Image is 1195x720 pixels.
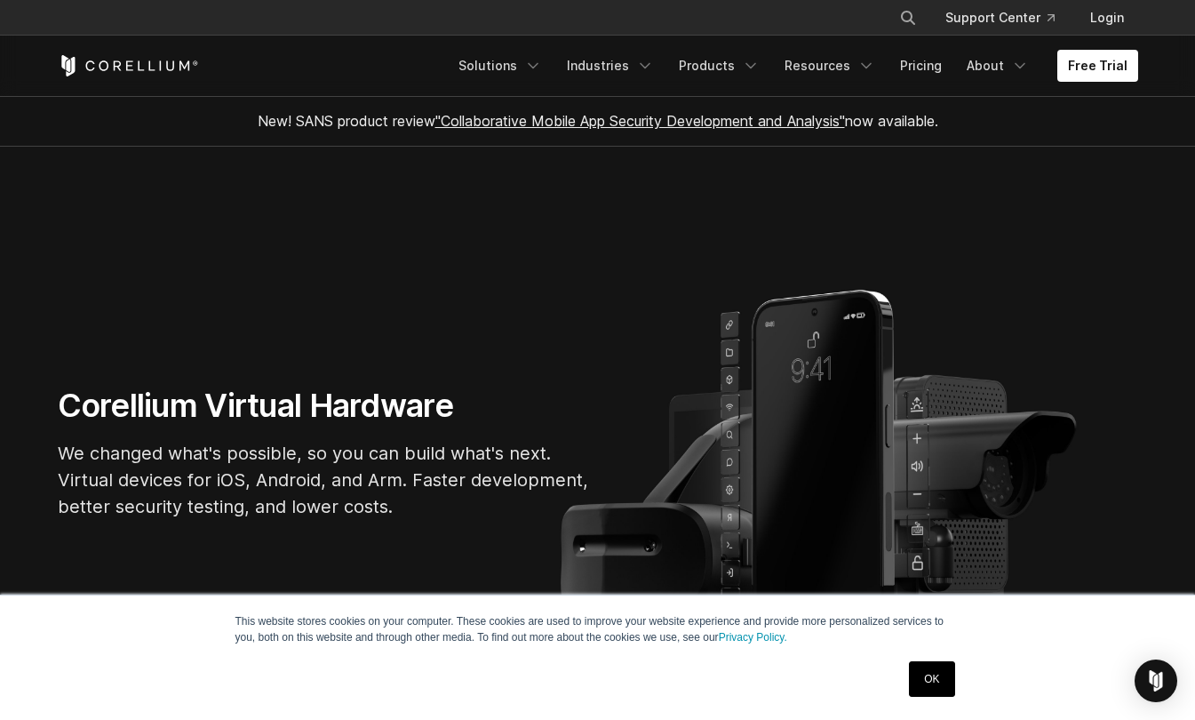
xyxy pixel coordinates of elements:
[1135,660,1177,702] div: Open Intercom Messenger
[435,112,845,130] a: "Collaborative Mobile App Security Development and Analysis"
[931,2,1069,34] a: Support Center
[1057,50,1138,82] a: Free Trial
[258,112,938,130] span: New! SANS product review now available.
[668,50,770,82] a: Products
[58,386,591,426] h1: Corellium Virtual Hardware
[1076,2,1138,34] a: Login
[58,55,199,76] a: Corellium Home
[556,50,665,82] a: Industries
[719,631,787,644] a: Privacy Policy.
[448,50,553,82] a: Solutions
[774,50,886,82] a: Resources
[878,2,1138,34] div: Navigation Menu
[909,661,954,697] a: OK
[448,50,1138,82] div: Navigation Menu
[892,2,924,34] button: Search
[956,50,1040,82] a: About
[889,50,952,82] a: Pricing
[58,440,591,520] p: We changed what's possible, so you can build what's next. Virtual devices for iOS, Android, and A...
[235,613,960,645] p: This website stores cookies on your computer. These cookies are used to improve your website expe...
